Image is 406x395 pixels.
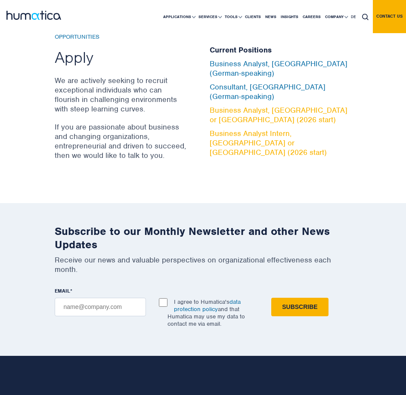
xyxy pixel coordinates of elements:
p: I agree to Humatica's and that Humatica may use my data to contact me via email. [167,298,245,327]
p: Receive our news and valuable perspectives on organizational effectiveness each month. [55,255,352,274]
a: DE [349,0,358,33]
a: Business Analyst, [GEOGRAPHIC_DATA] or [GEOGRAPHIC_DATA] (2026 start) [210,105,347,124]
h2: Apply [55,47,188,67]
p: If you are passionate about business and changing organizations, entrepreneurial and driven to su... [55,122,188,160]
a: Clients [243,0,263,33]
a: Business Analyst, [GEOGRAPHIC_DATA] (German-speaking) [210,59,347,78]
img: logo [6,11,61,20]
span: EMAIL [55,287,70,294]
input: I agree to Humatica'sdata protection policyand that Humatica may use my data to contact me via em... [159,298,167,307]
a: Tools [223,0,243,33]
h6: Opportunities [55,34,188,41]
input: Subscribe [271,298,328,316]
a: News [263,0,279,33]
a: Business Analyst Intern, [GEOGRAPHIC_DATA] or [GEOGRAPHIC_DATA] (2026 start) [210,129,327,157]
h2: Subscribe to our Monthly Newsletter and other News Updates [55,225,352,251]
a: Insights [279,0,301,33]
a: data protection policy [174,298,241,313]
a: Careers [301,0,323,33]
p: We are actively seeking to recruit exceptional individuals who can flourish in challenging enviro... [55,76,188,114]
a: Services [196,0,223,33]
h5: Current Positions [210,46,352,55]
span: DE [351,14,356,19]
a: Company [323,0,349,33]
input: name@company.com [55,298,146,316]
a: Consultant, [GEOGRAPHIC_DATA] (German-speaking) [210,82,325,101]
img: search_icon [362,14,369,20]
a: Applications [161,0,196,33]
